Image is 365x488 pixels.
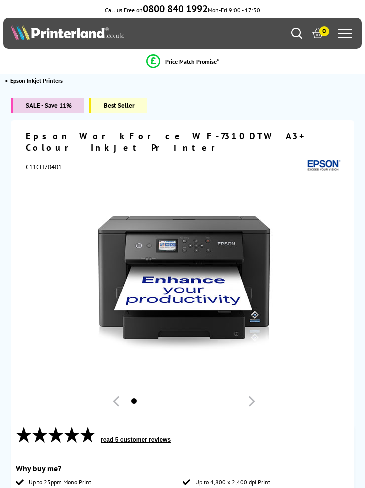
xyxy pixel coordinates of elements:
a: Epson Inkjet Printers [10,75,65,86]
a: Printerland Logo [11,24,182,42]
span: Price Match Promise* [165,58,219,65]
img: Printerland Logo [11,24,124,40]
a: 0 [312,28,323,39]
span: Up to 25ppm Mono Print [29,478,91,486]
span: Epson Inkjet Printers [10,75,63,86]
h1: Epson WorkForce WF-7310DTW A3+ Colour Inkjet Printer [26,130,342,153]
button: read 5 customer reviews [98,436,174,444]
span: Best Seller [89,98,147,113]
div: Why buy me? [16,463,349,478]
a: Search [291,28,302,39]
a: 0800 840 1992 [143,6,208,14]
span: SALE - Save 11% [11,98,84,113]
li: modal_Promise [5,53,360,70]
span: 0 [319,26,329,36]
span: Up to 4,800 x 2,400 dpi Print [195,478,270,486]
span: C11CH70401 [26,163,62,171]
b: 0800 840 1992 [143,2,208,15]
img: Epson WorkForce WF-7310DTW [86,180,281,375]
img: Epson [304,158,342,173]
